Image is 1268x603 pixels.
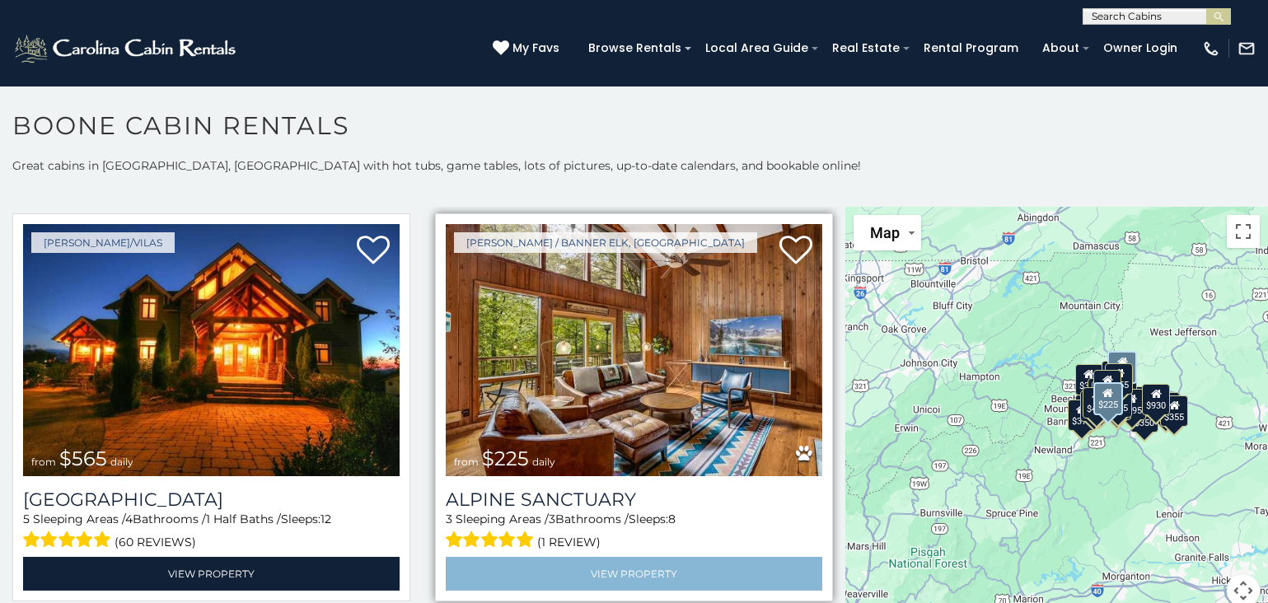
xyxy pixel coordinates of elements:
[1161,395,1189,427] div: $355
[454,232,757,253] a: [PERSON_NAME] / Banner Elk, [GEOGRAPHIC_DATA]
[31,232,175,253] a: [PERSON_NAME]/Vilas
[697,35,816,61] a: Local Area Guide
[357,234,390,269] a: Add to favorites
[23,512,30,526] span: 5
[1093,381,1121,412] div: $451
[1202,40,1220,58] img: phone-regular-white.png
[23,488,400,511] h3: Wilderness Lodge
[1238,40,1256,58] img: mail-regular-white.png
[1083,387,1111,418] div: $400
[321,512,331,526] span: 12
[668,512,676,526] span: 8
[1106,363,1134,395] div: $255
[31,456,56,468] span: from
[125,512,133,526] span: 4
[482,446,529,470] span: $225
[915,35,1027,61] a: Rental Program
[446,488,822,511] a: Alpine Sanctuary
[23,557,400,591] a: View Property
[1143,384,1171,415] div: $930
[454,456,479,468] span: from
[1088,378,1116,409] div: $410
[115,531,197,553] span: (60 reviews)
[824,35,908,61] a: Real Estate
[493,40,564,58] a: My Favs
[532,456,555,468] span: daily
[537,531,601,553] span: (1 review)
[1080,390,1108,422] div: $325
[23,224,400,476] a: Wilderness Lodge from $565 daily
[59,446,107,470] span: $565
[1102,361,1130,392] div: $320
[1118,389,1146,420] div: $695
[23,511,400,553] div: Sleeping Areas / Bathrooms / Sleeps:
[23,488,400,511] a: [GEOGRAPHIC_DATA]
[1108,351,1138,384] div: $525
[23,224,400,476] img: Wilderness Lodge
[446,511,822,553] div: Sleeping Areas / Bathrooms / Sleeps:
[870,224,900,241] span: Map
[12,32,241,65] img: White-1-2.png
[779,234,812,269] a: Add to favorites
[446,224,822,476] a: Alpine Sanctuary from $225 daily
[549,512,555,526] span: 3
[1095,35,1186,61] a: Owner Login
[1075,364,1103,395] div: $305
[446,557,822,591] a: View Property
[1093,382,1123,415] div: $225
[1227,215,1260,248] button: Toggle fullscreen view
[206,512,281,526] span: 1 Half Baths /
[854,215,921,250] button: Change map style
[512,40,559,57] span: My Favs
[1068,400,1096,431] div: $375
[446,512,452,526] span: 3
[110,456,133,468] span: daily
[1094,370,1122,401] div: $565
[1034,35,1088,61] a: About
[446,224,822,476] img: Alpine Sanctuary
[580,35,690,61] a: Browse Rentals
